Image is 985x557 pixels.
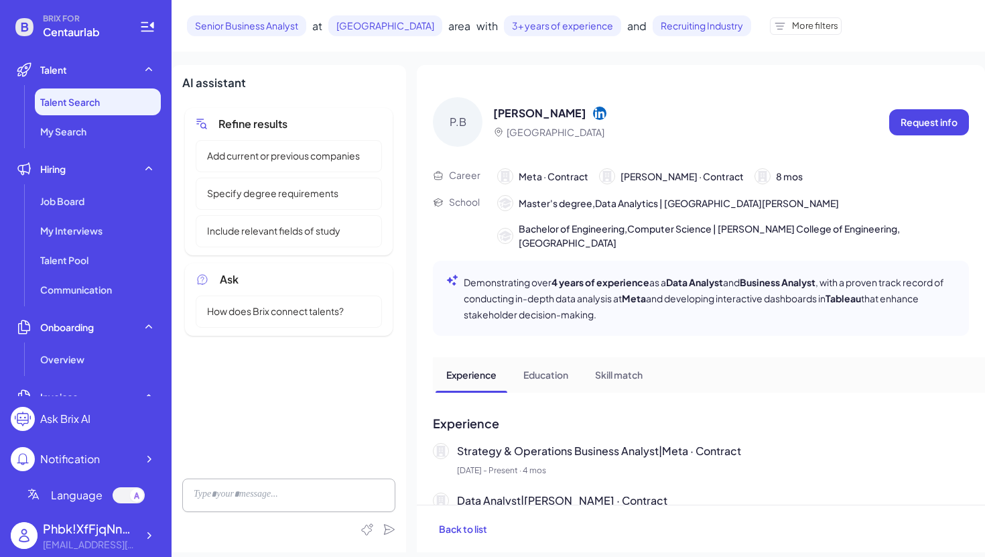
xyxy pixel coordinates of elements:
span: Hiring [40,162,66,176]
span: Onboarding [40,320,94,334]
p: Strategy & Operations Business Analyst | Meta · Contract [457,443,969,459]
p: [DATE] - Present · 4 mos [457,465,969,477]
span: Talent Pool [40,253,88,267]
span: Communication [40,283,112,296]
span: Recruiting Industry [653,15,751,36]
p: Career [449,168,480,182]
div: hchen862@gatech.edu [43,538,137,552]
span: More filters [792,19,838,33]
span: [PERSON_NAME] [493,106,586,120]
span: 8 mos [776,170,803,184]
span: Bachelor of Engineering,Computer Science | [PERSON_NAME] College of Engineering, [GEOGRAPHIC_DATA] [519,222,969,250]
p: Education [523,368,568,382]
span: BRIX FOR [43,13,123,24]
span: Ask [220,271,239,288]
span: Job Board [40,194,84,208]
span: Meta · Contract [519,170,588,184]
span: Talent Search [40,95,100,109]
span: Senior Business Analyst [187,15,306,36]
span: Specify degree requirements [199,186,346,200]
button: Request info [889,109,969,135]
p: Experience [433,414,969,432]
span: My Interviews [40,224,103,237]
strong: Meta [622,292,646,304]
p: Experience [446,368,497,382]
strong: Tableau [826,292,861,304]
strong: 4 years of experience [551,276,649,288]
div: AI assistant [182,74,395,92]
span: Include relevant fields of study [199,224,348,238]
span: Back to list [439,523,487,535]
span: 3 + years of experience [504,15,621,36]
button: Back to list [428,516,499,542]
span: at [312,18,322,34]
p: Data Analyst | [PERSON_NAME] · Contract [457,493,969,509]
span: with [476,18,498,34]
strong: Data Analyst [666,276,723,288]
p: Request info [901,115,958,129]
img: user_logo.png [11,522,38,549]
p: Skill match [595,368,643,382]
p: Demonstrating over as a and , with a proven track record of conducting in-depth data analysis at ... [464,274,956,322]
span: Language [51,487,103,503]
span: Refine results [218,116,287,132]
div: Phbk!XfFjqNnE6X [43,519,137,538]
span: [PERSON_NAME] · Contract [620,170,744,184]
strong: Business Analyst [740,276,815,288]
div: Notification [40,451,100,467]
span: [GEOGRAPHIC_DATA] [328,15,442,36]
span: Master's degree,Data Analytics | [GEOGRAPHIC_DATA][PERSON_NAME] [519,196,839,210]
span: Invoices [40,390,78,404]
div: P.B [433,97,482,147]
span: Overview [40,353,84,366]
span: area [448,18,470,34]
span: Talent [40,63,67,76]
span: Centaurlab [43,24,123,40]
p: School [449,195,480,209]
span: and [627,18,647,34]
p: [GEOGRAPHIC_DATA] [507,125,604,139]
div: Ask Brix AI [40,411,90,427]
span: How does Brix connect talents? [199,304,352,318]
span: My Search [40,125,86,138]
span: Add current or previous companies [199,149,368,163]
